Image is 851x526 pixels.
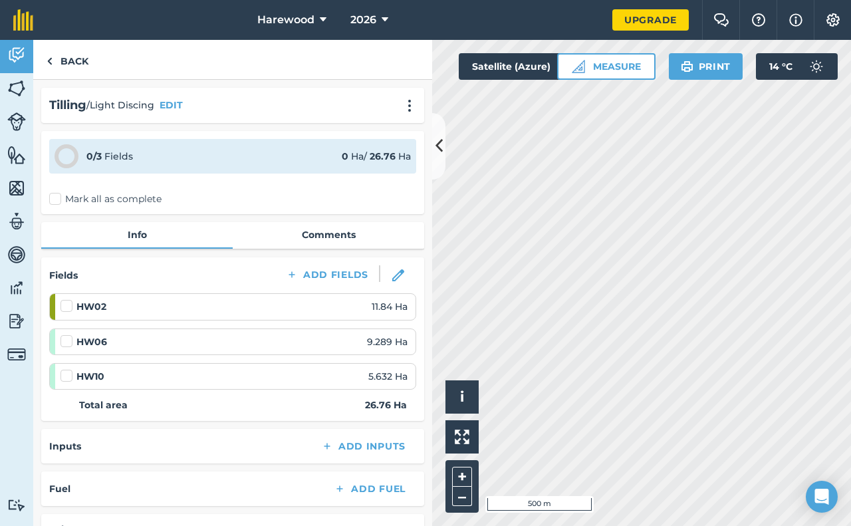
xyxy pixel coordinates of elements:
[49,481,70,496] h4: Fuel
[275,265,379,284] button: Add Fields
[7,178,26,198] img: svg+xml;base64,PHN2ZyB4bWxucz0iaHR0cDovL3d3dy53My5vcmcvMjAwMC9zdmciIHdpZHRoPSI1NiIgaGVpZ2h0PSI2MC...
[803,53,830,80] img: svg+xml;base64,PD94bWwgdmVyc2lvbj0iMS4wIiBlbmNvZGluZz0idXRmLTgiPz4KPCEtLSBHZW5lcmF0b3I6IEFkb2JlIE...
[669,53,743,80] button: Print
[47,53,53,69] img: svg+xml;base64,PHN2ZyB4bWxucz0iaHR0cDovL3d3dy53My5vcmcvMjAwMC9zdmciIHdpZHRoPSI5IiBoZWlnaHQ9IjI0Ii...
[806,481,838,513] div: Open Intercom Messenger
[76,334,107,349] strong: HW06
[372,299,408,314] span: 11.84 Ha
[769,53,792,80] span: 14 ° C
[7,311,26,331] img: svg+xml;base64,PD94bWwgdmVyc2lvbj0iMS4wIiBlbmNvZGluZz0idXRmLTgiPz4KPCEtLSBHZW5lcmF0b3I6IEFkb2JlIE...
[789,12,802,28] img: svg+xml;base64,PHN2ZyB4bWxucz0iaHR0cDovL3d3dy53My5vcmcvMjAwMC9zdmciIHdpZHRoPSIxNyIgaGVpZ2h0PSIxNy...
[370,150,396,162] strong: 26.76
[612,9,689,31] a: Upgrade
[79,398,128,412] strong: Total area
[455,430,469,444] img: Four arrows, one pointing top left, one top right, one bottom right and the last bottom left
[713,13,729,27] img: Two speech bubbles overlapping with the left bubble in the forefront
[572,60,585,73] img: Ruler icon
[445,380,479,414] button: i
[233,222,424,247] a: Comments
[7,278,26,298] img: svg+xml;base64,PD94bWwgdmVyc2lvbj0iMS4wIiBlbmNvZGluZz0idXRmLTgiPz4KPCEtLSBHZW5lcmF0b3I6IEFkb2JlIE...
[392,269,404,281] img: svg+xml;base64,PHN2ZyB3aWR0aD0iMTgiIGhlaWdodD0iMTgiIHZpZXdCb3g9IjAgMCAxOCAxOCIgZmlsbD0ibm9uZSIgeG...
[41,222,233,247] a: Info
[49,96,86,115] h2: Tilling
[7,78,26,98] img: svg+xml;base64,PHN2ZyB4bWxucz0iaHR0cDovL3d3dy53My5vcmcvMjAwMC9zdmciIHdpZHRoPSI1NiIgaGVpZ2h0PSI2MC...
[402,99,418,112] img: svg+xml;base64,PHN2ZyB4bWxucz0iaHR0cDovL3d3dy53My5vcmcvMjAwMC9zdmciIHdpZHRoPSIyMCIgaGVpZ2h0PSIyNC...
[7,45,26,65] img: svg+xml;base64,PD94bWwgdmVyc2lvbj0iMS4wIiBlbmNvZGluZz0idXRmLTgiPz4KPCEtLSBHZW5lcmF0b3I6IEFkb2JlIE...
[368,369,408,384] span: 5.632 Ha
[49,439,81,454] h4: Inputs
[49,192,162,206] label: Mark all as complete
[557,53,656,80] button: Measure
[86,149,133,164] div: Fields
[452,487,472,506] button: –
[7,345,26,364] img: svg+xml;base64,PD94bWwgdmVyc2lvbj0iMS4wIiBlbmNvZGluZz0idXRmLTgiPz4KPCEtLSBHZW5lcmF0b3I6IEFkb2JlIE...
[460,388,464,405] span: i
[257,12,314,28] span: Harewood
[49,268,78,283] h4: Fields
[367,334,408,349] span: 9.289 Ha
[86,98,154,112] span: / Light Discing
[76,299,106,314] strong: HW02
[756,53,838,80] button: 14 °C
[342,150,348,162] strong: 0
[7,499,26,511] img: svg+xml;base64,PD94bWwgdmVyc2lvbj0iMS4wIiBlbmNvZGluZz0idXRmLTgiPz4KPCEtLSBHZW5lcmF0b3I6IEFkb2JlIE...
[342,149,411,164] div: Ha / Ha
[825,13,841,27] img: A cog icon
[86,150,102,162] strong: 0 / 3
[7,145,26,165] img: svg+xml;base64,PHN2ZyB4bWxucz0iaHR0cDovL3d3dy53My5vcmcvMjAwMC9zdmciIHdpZHRoPSI1NiIgaGVpZ2h0PSI2MC...
[7,211,26,231] img: svg+xml;base64,PD94bWwgdmVyc2lvbj0iMS4wIiBlbmNvZGluZz0idXRmLTgiPz4KPCEtLSBHZW5lcmF0b3I6IEFkb2JlIE...
[323,479,416,498] button: Add Fuel
[310,437,416,456] button: Add Inputs
[452,467,472,487] button: +
[76,369,104,384] strong: HW10
[33,40,102,79] a: Back
[350,12,376,28] span: 2026
[7,245,26,265] img: svg+xml;base64,PD94bWwgdmVyc2lvbj0iMS4wIiBlbmNvZGluZz0idXRmLTgiPz4KPCEtLSBHZW5lcmF0b3I6IEFkb2JlIE...
[7,112,26,131] img: svg+xml;base64,PD94bWwgdmVyc2lvbj0iMS4wIiBlbmNvZGluZz0idXRmLTgiPz4KPCEtLSBHZW5lcmF0b3I6IEFkb2JlIE...
[681,59,693,74] img: svg+xml;base64,PHN2ZyB4bWxucz0iaHR0cDovL3d3dy53My5vcmcvMjAwMC9zdmciIHdpZHRoPSIxOSIgaGVpZ2h0PSIyNC...
[13,9,33,31] img: fieldmargin Logo
[751,13,767,27] img: A question mark icon
[365,398,407,412] strong: 26.76 Ha
[160,98,183,112] button: EDIT
[459,53,586,80] button: Satellite (Azure)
